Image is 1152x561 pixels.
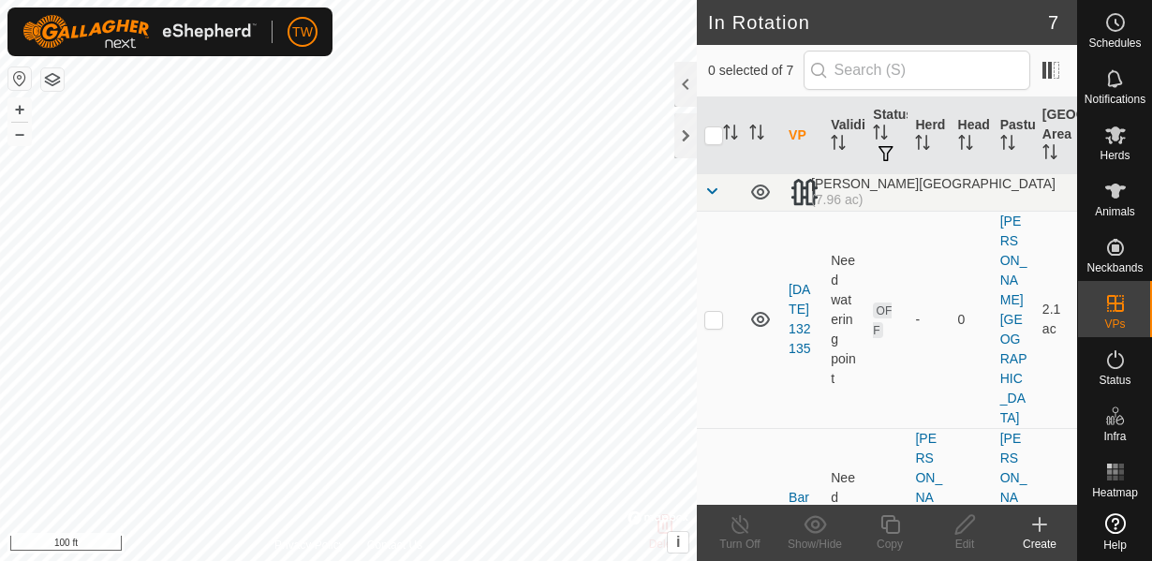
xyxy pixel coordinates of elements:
td: 2.1 ac [1035,211,1077,428]
input: Search (S) [804,51,1030,90]
th: VP [781,97,823,174]
span: Help [1103,539,1127,551]
button: Reset Map [8,67,31,90]
th: Validity [823,97,865,174]
span: i [676,534,680,550]
span: (7.96 ac) [811,192,863,207]
span: Schedules [1088,37,1141,49]
span: TW [292,22,313,42]
button: Map Layers [41,68,64,91]
p-sorticon: Activate to sort [873,127,888,142]
th: Pasture [993,97,1035,174]
p-sorticon: Activate to sort [1042,147,1057,162]
p-sorticon: Activate to sort [958,138,973,153]
span: OFF [873,303,892,338]
span: Neckbands [1086,262,1143,273]
img: Gallagher Logo [22,15,257,49]
button: + [8,98,31,121]
div: Create [1002,536,1077,553]
span: Infra [1103,431,1126,442]
p-sorticon: Activate to sort [831,138,846,153]
a: Contact Us [367,537,422,554]
p-sorticon: Activate to sort [749,127,764,142]
span: Herds [1100,150,1130,161]
p-sorticon: Activate to sort [915,138,930,153]
div: - [915,310,942,330]
p-sorticon: Activate to sort [1000,138,1015,153]
a: [DATE] 132135 [789,282,810,356]
button: – [8,123,31,145]
button: i [668,532,688,553]
td: 0 [951,211,993,428]
span: Animals [1095,206,1135,217]
div: Show/Hide [777,536,852,553]
div: [PERSON_NAME][GEOGRAPHIC_DATA] [789,176,1070,208]
span: VPs [1104,318,1125,330]
div: Edit [927,536,1002,553]
td: Need watering point [823,211,865,428]
a: Help [1078,506,1152,558]
h2: In Rotation [708,11,1048,34]
a: Privacy Policy [274,537,345,554]
th: [GEOGRAPHIC_DATA] Area [1035,97,1077,174]
th: Herd [908,97,950,174]
p-sorticon: Activate to sort [723,127,738,142]
span: Heatmap [1092,487,1138,498]
th: Head [951,97,993,174]
div: Copy [852,536,927,553]
span: Status [1099,375,1130,386]
a: [PERSON_NAME][GEOGRAPHIC_DATA] [1000,214,1027,425]
div: Turn Off [702,536,777,553]
th: Status [865,97,908,174]
span: 0 selected of 7 [708,61,804,81]
span: Notifications [1085,94,1145,105]
span: 7 [1048,8,1058,37]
